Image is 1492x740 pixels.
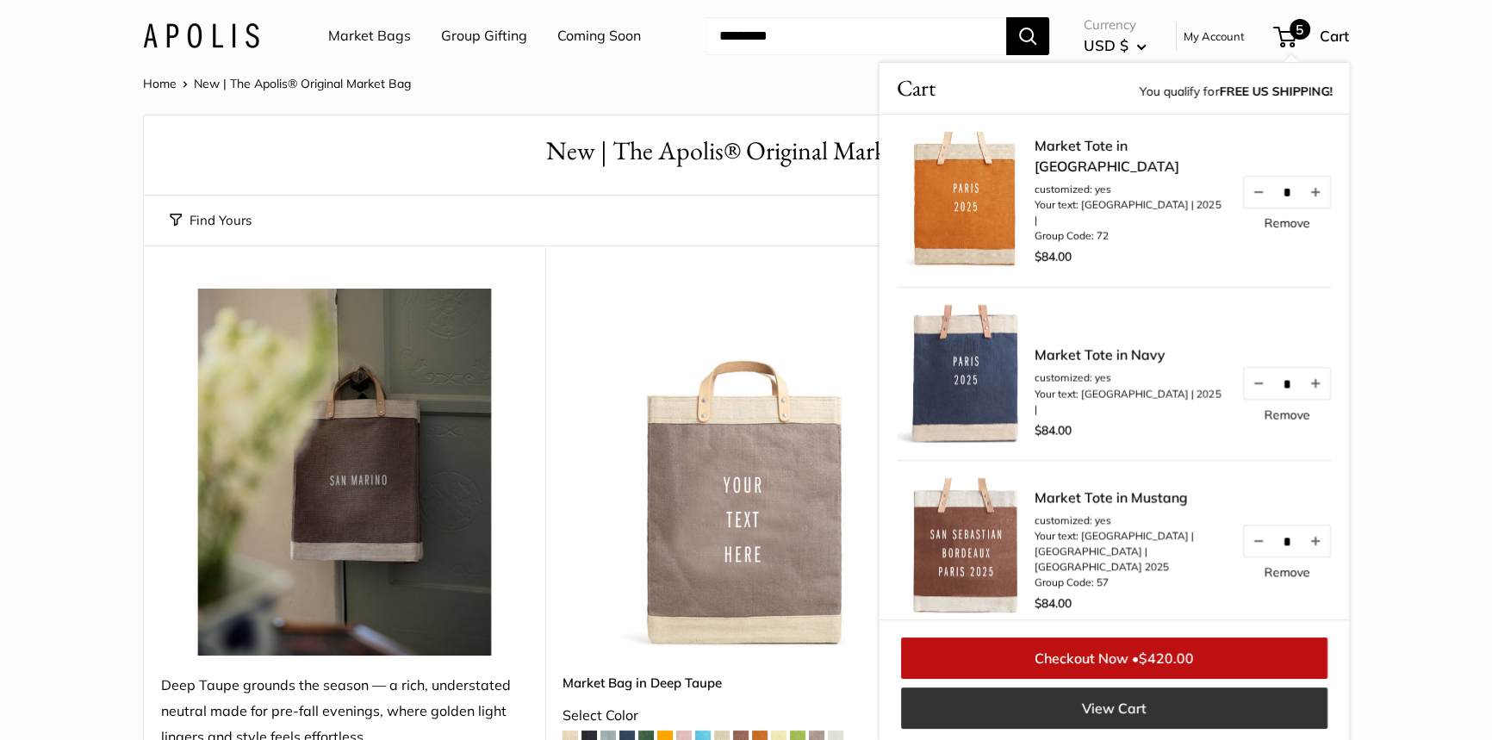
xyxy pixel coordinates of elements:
span: USD $ [1084,36,1128,54]
a: View Cart [901,687,1327,729]
a: Market Bags [328,23,411,49]
a: Market Tote in Mustang [1035,487,1224,507]
li: customized: yes [1035,182,1224,197]
a: Market Bag in Deep Taupe [563,673,929,693]
li: Your text: [GEOGRAPHIC_DATA] | [GEOGRAPHIC_DATA] | [GEOGRAPHIC_DATA] 2025 [1035,528,1224,575]
input: Quantity [1273,184,1301,199]
button: Increase quantity by 1 [1301,177,1330,208]
span: $84.00 [1035,249,1072,264]
img: Apolis [143,23,259,48]
h1: New | The Apolis® Original Market Bag [170,133,1322,170]
strong: FREE US SHIPPING! [1219,84,1332,99]
img: Market Bag in Deep Taupe [563,289,929,656]
a: Coming Soon [557,23,641,49]
li: customized: yes [1035,370,1224,386]
button: Decrease quantity by 1 [1244,368,1273,399]
a: Market Tote in Navy [1035,345,1224,365]
span: Cart [897,72,936,105]
button: Decrease quantity by 1 [1244,525,1273,557]
span: New | The Apolis® Original Market Bag [194,76,411,91]
button: Find Yours [170,208,252,233]
a: Remove [1264,408,1309,420]
a: Remove [1264,566,1309,578]
a: 5 Cart [1275,22,1349,50]
a: Checkout Now •$420.00 [901,637,1327,679]
li: customized: yes [1035,513,1224,528]
nav: Breadcrumb [143,72,411,95]
button: USD $ [1084,32,1147,59]
a: Market Tote in [GEOGRAPHIC_DATA] [1035,135,1224,177]
span: Currency [1084,13,1147,37]
li: Group Code: 57 [1035,575,1224,590]
span: $84.00 [1035,595,1072,611]
span: 5 [1290,19,1310,40]
li: Your text: [GEOGRAPHIC_DATA] | 2025 | [1035,386,1224,417]
span: $84.00 [1035,422,1072,438]
img: Deep Taupe grounds the season — a rich, understated neutral made for pre-fall evenings, where gol... [161,289,528,656]
button: Increase quantity by 1 [1301,525,1330,557]
input: Quantity [1273,376,1301,390]
div: Select Color [563,703,929,729]
a: My Account [1184,26,1245,47]
a: Market Bag in Deep TaupeMarket Bag in Deep Taupe [563,289,929,656]
a: Home [143,76,177,91]
a: Remove [1264,217,1309,229]
span: $420.00 [1139,650,1194,667]
img: Market Tote in Navy [897,305,1035,443]
li: Group Code: 72 [1035,228,1224,244]
button: Increase quantity by 1 [1301,368,1330,399]
li: Your text: [GEOGRAPHIC_DATA] | 2025 | [1035,197,1224,228]
a: Group Gifting [441,23,527,49]
button: Decrease quantity by 1 [1244,177,1273,208]
span: You qualify for [1140,80,1332,105]
input: Search... [706,17,1006,55]
input: Quantity [1273,533,1301,548]
span: Cart [1320,27,1349,45]
button: Search [1006,17,1049,55]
